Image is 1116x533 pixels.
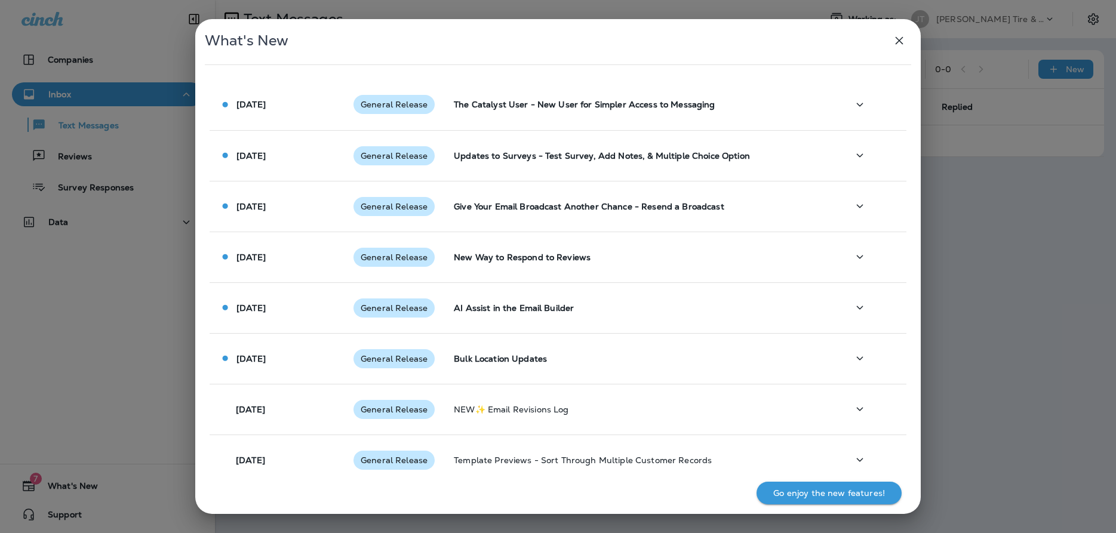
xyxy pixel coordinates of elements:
[353,455,435,465] span: General Release
[236,151,266,161] p: [DATE]
[454,252,829,262] p: New Way to Respond to Reviews
[454,405,829,414] p: NEW✨ Email Revisions Log
[236,303,266,313] p: [DATE]
[353,252,435,262] span: General Release
[454,354,829,363] p: Bulk Location Updates
[353,151,435,161] span: General Release
[353,405,435,414] span: General Release
[236,455,265,465] p: [DATE]
[773,488,885,498] p: Go enjoy the new features!
[236,252,266,262] p: [DATE]
[454,151,829,161] p: Updates to Surveys - Test Survey, Add Notes, & Multiple Choice Option
[205,32,288,50] span: What's New
[353,100,435,109] span: General Release
[353,303,435,313] span: General Release
[353,354,435,363] span: General Release
[757,482,902,504] button: Go enjoy the new features!
[236,405,265,414] p: [DATE]
[454,100,829,109] p: The Catalyst User - New User for Simpler Access to Messaging
[454,455,829,465] p: Template Previews - Sort Through Multiple Customer Records
[353,202,435,211] span: General Release
[236,202,266,211] p: [DATE]
[236,354,266,363] p: [DATE]
[454,202,829,211] p: Give Your Email Broadcast Another Chance - Resend a Broadcast
[454,303,829,313] p: AI Assist in the Email Builder
[236,100,266,109] p: [DATE]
